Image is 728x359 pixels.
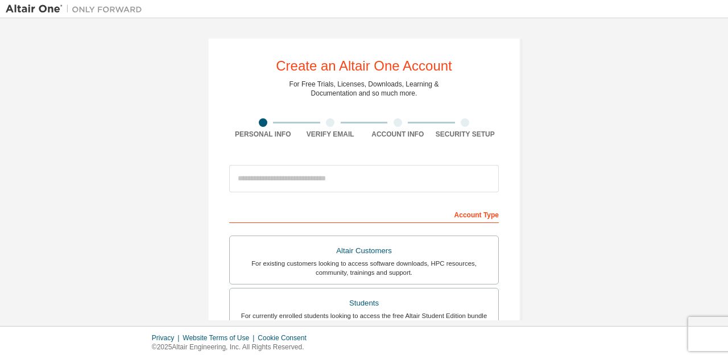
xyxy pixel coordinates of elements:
div: Personal Info [229,130,297,139]
div: Security Setup [432,130,499,139]
div: Account Info [364,130,432,139]
div: Altair Customers [237,243,491,259]
img: Altair One [6,3,148,15]
p: © 2025 Altair Engineering, Inc. All Rights Reserved. [152,343,313,352]
div: For Free Trials, Licenses, Downloads, Learning & Documentation and so much more. [289,80,439,98]
div: Privacy [152,333,183,343]
div: For currently enrolled students looking to access the free Altair Student Edition bundle and all ... [237,311,491,329]
div: Verify Email [297,130,365,139]
div: Account Type [229,205,499,223]
div: Create an Altair One Account [276,59,452,73]
div: Website Terms of Use [183,333,258,343]
div: For existing customers looking to access software downloads, HPC resources, community, trainings ... [237,259,491,277]
div: Students [237,295,491,311]
div: Cookie Consent [258,333,313,343]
